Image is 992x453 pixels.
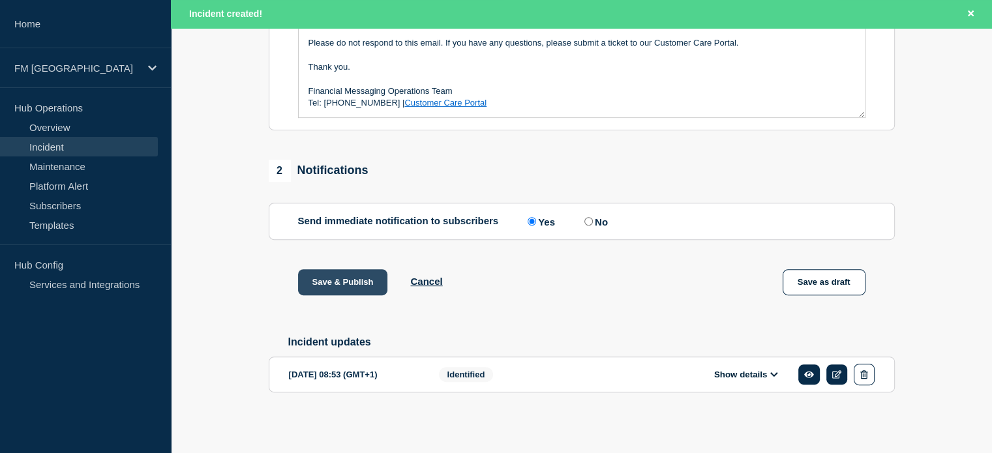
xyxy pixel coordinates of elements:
div: Notifications [269,160,368,182]
a: Customer Care Portal [404,98,487,108]
p: FM [GEOGRAPHIC_DATA] [14,63,140,74]
p: Thank you. [308,61,855,73]
button: Close banner [963,7,979,22]
p: Please do not respond to this email. If you have any questions, please submit a ticket to our Cus... [308,37,855,49]
h2: Incident updates [288,336,895,348]
p: Financial Messaging Operations Team [308,85,855,97]
div: Send immediate notification to subscribers [298,215,865,227]
button: Show details [710,369,782,380]
span: Incident created! [189,8,262,19]
button: Save & Publish [298,269,388,295]
button: Save as draft [783,269,865,295]
span: Identified [439,367,494,382]
label: Yes [524,215,555,227]
input: Yes [528,217,536,226]
span: 2 [269,160,291,182]
div: [DATE] 08:53 (GMT+1) [289,364,419,385]
input: No [584,217,593,226]
p: Send immediate notification to subscribers [298,215,499,227]
button: Cancel [410,276,442,287]
p: Tel: [PHONE_NUMBER] | [308,97,855,109]
label: No [581,215,608,227]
